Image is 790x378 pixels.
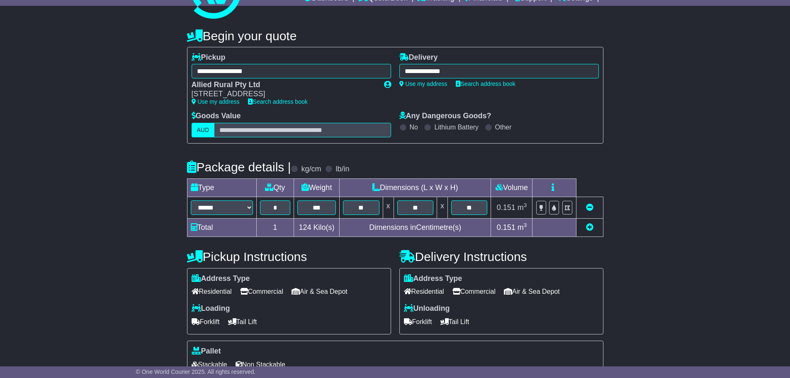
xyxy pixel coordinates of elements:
[299,223,311,232] span: 124
[340,178,491,197] td: Dimensions (L x W x H)
[136,368,256,375] span: © One World Courier 2025. All rights reserved.
[399,250,603,263] h4: Delivery Instructions
[434,123,479,131] label: Lithium Battery
[440,315,469,328] span: Tail Lift
[240,285,283,298] span: Commercial
[192,98,240,105] a: Use my address
[192,123,215,137] label: AUD
[410,123,418,131] label: No
[504,285,560,298] span: Air & Sea Depot
[524,202,527,208] sup: 3
[228,315,257,328] span: Tail Lift
[256,218,294,237] td: 1
[192,274,250,283] label: Address Type
[518,223,527,232] span: m
[404,274,462,283] label: Address Type
[192,304,230,313] label: Loading
[491,178,532,197] td: Volume
[192,285,232,298] span: Residential
[248,98,308,105] a: Search address book
[404,315,432,328] span: Forklift
[192,315,220,328] span: Forklift
[192,347,221,356] label: Pallet
[586,203,593,212] a: Remove this item
[497,203,515,212] span: 0.151
[383,197,394,218] td: x
[456,80,515,87] a: Search address book
[256,178,294,197] td: Qty
[187,160,291,174] h4: Package details |
[187,29,603,43] h4: Begin your quote
[404,285,444,298] span: Residential
[586,223,593,232] a: Add new item
[294,218,340,237] td: Kilo(s)
[518,203,527,212] span: m
[495,123,512,131] label: Other
[187,250,391,263] h4: Pickup Instructions
[340,218,491,237] td: Dimensions in Centimetre(s)
[192,112,241,121] label: Goods Value
[437,197,447,218] td: x
[497,223,515,232] span: 0.151
[192,358,227,371] span: Stackable
[301,165,321,174] label: kg/cm
[192,53,226,62] label: Pickup
[236,358,285,371] span: Non Stackable
[335,165,349,174] label: lb/in
[399,53,438,62] label: Delivery
[192,80,376,90] div: Allied Rural Pty Ltd
[187,178,256,197] td: Type
[524,222,527,228] sup: 3
[452,285,496,298] span: Commercial
[399,112,491,121] label: Any Dangerous Goods?
[192,90,376,99] div: [STREET_ADDRESS]
[404,304,450,313] label: Unloading
[399,80,447,87] a: Use my address
[292,285,348,298] span: Air & Sea Depot
[187,218,256,237] td: Total
[294,178,340,197] td: Weight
